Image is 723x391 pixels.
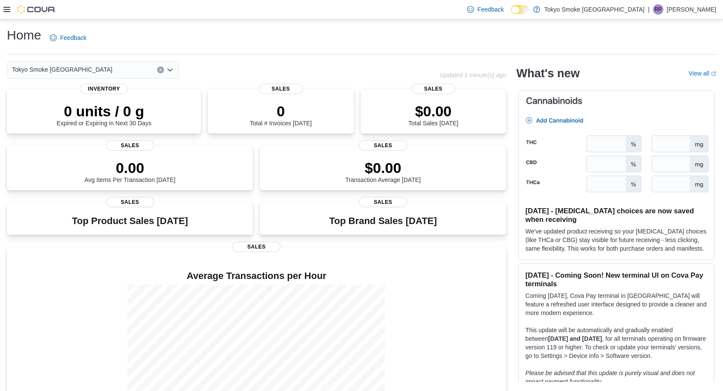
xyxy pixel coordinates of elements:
span: Feedback [60,33,86,42]
h3: Top Product Sales [DATE] [72,216,188,226]
h3: Top Brand Sales [DATE] [329,216,437,226]
span: Sales [259,84,303,94]
span: Feedback [477,5,504,14]
h3: [DATE] - [MEDICAL_DATA] choices are now saved when receiving [526,206,707,224]
span: Inventory [80,84,128,94]
em: Please be advised that this update is purely visual and does not impact payment functionality. [526,370,695,385]
svg: External link [711,71,716,76]
p: Tokyo Smoke [GEOGRAPHIC_DATA] [544,4,645,15]
div: Total Sales [DATE] [408,103,458,127]
div: Total # Invoices [DATE] [250,103,312,127]
h4: Average Transactions per Hour [14,271,499,281]
span: Sales [411,84,455,94]
input: Dark Mode [511,5,529,14]
span: Sales [106,197,154,207]
p: This update will be automatically and gradually enabled between , for all terminals operating on ... [526,326,707,360]
a: View allExternal link [689,70,716,77]
span: Sales [106,140,154,151]
p: Coming [DATE], Cova Pay terminal in [GEOGRAPHIC_DATA] will feature a refreshed user interface des... [526,291,707,317]
div: Ruchit Patel [653,4,663,15]
p: 0.00 [85,159,176,176]
span: Sales [359,140,407,151]
div: Avg Items Per Transaction [DATE] [85,159,176,183]
p: Updated 1 minute(s) ago [440,72,506,79]
span: Sales [232,242,280,252]
a: Feedback [464,1,507,18]
button: Open list of options [167,67,173,73]
div: Transaction Average [DATE] [345,159,421,183]
a: Feedback [46,29,90,46]
p: 0 units / 0 g [57,103,152,120]
p: We've updated product receiving so your [MEDICAL_DATA] choices (like THCa or CBG) stay visible fo... [526,227,707,253]
p: 0 [250,103,312,120]
button: Clear input [157,67,164,73]
img: Cova [17,5,56,14]
p: $0.00 [408,103,458,120]
strong: [DATE] and [DATE] [548,335,602,342]
span: RP [655,4,662,15]
p: | [648,4,650,15]
p: [PERSON_NAME] [667,4,716,15]
h2: What's new [516,67,580,80]
span: Sales [359,197,407,207]
h3: [DATE] - Coming Soon! New terminal UI on Cova Pay terminals [526,271,707,288]
h1: Home [7,27,41,44]
p: $0.00 [345,159,421,176]
div: Expired or Expiring in Next 30 Days [57,103,152,127]
span: Tokyo Smoke [GEOGRAPHIC_DATA] [12,64,112,75]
